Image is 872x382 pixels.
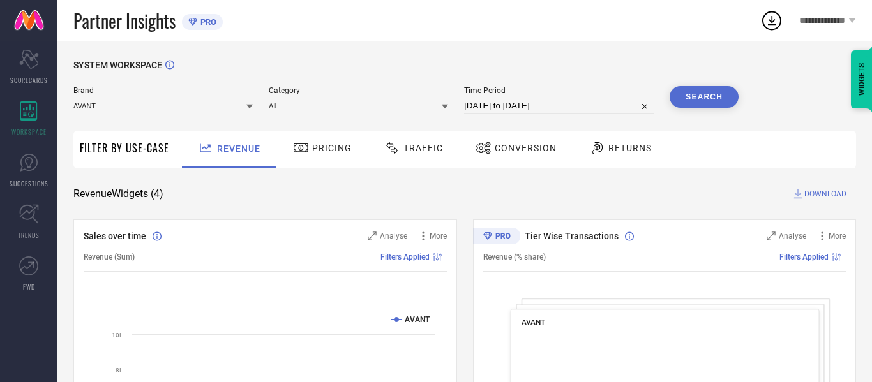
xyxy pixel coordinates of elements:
[368,231,377,240] svg: Zoom
[495,143,557,153] span: Conversion
[483,253,546,261] span: Revenue (% share)
[522,318,545,327] span: AVANT
[430,231,447,240] span: More
[84,231,146,241] span: Sales over time
[464,86,654,95] span: Time Period
[445,253,447,261] span: |
[312,143,352,153] span: Pricing
[760,9,783,32] div: Open download list
[84,253,135,261] span: Revenue (Sum)
[73,60,162,70] span: SYSTEM WORKSPACE
[197,17,216,27] span: PRO
[10,179,49,188] span: SUGGESTIONS
[73,187,163,200] span: Revenue Widgets ( 4 )
[217,143,260,154] span: Revenue
[608,143,652,153] span: Returns
[10,75,48,85] span: SCORECARDS
[844,253,846,261] span: |
[269,86,448,95] span: Category
[829,231,846,240] span: More
[18,230,40,240] span: TRENDS
[779,253,829,261] span: Filters Applied
[405,315,430,324] text: AVANT
[804,187,846,200] span: DOWNLOAD
[380,231,407,240] span: Analyse
[767,231,776,240] svg: Zoom
[473,228,520,247] div: Premium
[80,140,169,156] span: Filter By Use-Case
[403,143,443,153] span: Traffic
[11,127,47,136] span: WORKSPACE
[525,231,619,241] span: Tier Wise Transactions
[779,231,806,240] span: Analyse
[112,332,123,339] text: 10L
[73,86,253,95] span: Brand
[380,253,430,261] span: Filters Applied
[73,8,176,34] span: Partner Insights
[464,98,654,114] input: Select time period
[116,367,123,374] text: 8L
[23,282,35,291] span: FWD
[670,86,739,108] button: Search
